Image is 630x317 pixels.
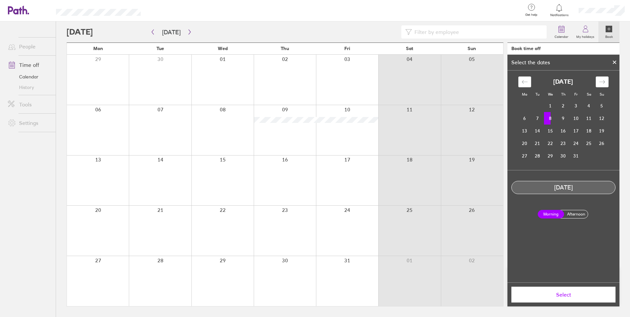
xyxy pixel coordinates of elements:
td: Thursday, October 23, 2025 [557,137,570,150]
div: Move forward to switch to the next month. [596,76,609,87]
small: We [548,92,553,97]
label: Afternoon [563,210,589,218]
td: Saturday, October 11, 2025 [583,112,595,125]
td: Selected. Wednesday, October 8, 2025 [544,112,557,125]
span: Fri [344,46,350,51]
td: Thursday, October 2, 2025 [557,100,570,112]
td: Saturday, October 18, 2025 [583,125,595,137]
button: [DATE] [157,27,186,38]
a: Calendar [3,72,56,82]
a: My holidays [572,21,598,43]
span: Get help [521,13,542,17]
td: Friday, October 17, 2025 [570,125,583,137]
a: History [3,82,56,93]
div: Select the dates [507,59,554,65]
td: Wednesday, October 22, 2025 [544,137,557,150]
span: Tue [157,46,164,51]
button: Select [511,287,616,303]
td: Monday, October 20, 2025 [518,137,531,150]
label: Morning [538,210,564,218]
label: My holidays [572,33,598,39]
small: Mo [522,92,527,97]
a: Settings [3,116,56,130]
td: Wednesday, October 29, 2025 [544,150,557,162]
td: Saturday, October 4, 2025 [583,100,595,112]
td: Friday, October 3, 2025 [570,100,583,112]
a: Book [598,21,619,43]
a: Notifications [549,3,570,17]
td: Sunday, October 12, 2025 [595,112,608,125]
span: Select [516,292,611,298]
a: People [3,40,56,53]
span: Sat [406,46,413,51]
td: Tuesday, October 7, 2025 [531,112,544,125]
td: Sunday, October 19, 2025 [595,125,608,137]
td: Sunday, October 26, 2025 [595,137,608,150]
td: Tuesday, October 21, 2025 [531,137,544,150]
td: Wednesday, October 1, 2025 [544,100,557,112]
span: Wed [218,46,228,51]
td: Sunday, October 5, 2025 [595,100,608,112]
label: Calendar [551,33,572,39]
div: Book time off [511,46,541,51]
small: Tu [535,92,539,97]
span: Sun [468,46,476,51]
strong: [DATE] [553,78,573,85]
label: Book [601,33,617,39]
a: Tools [3,98,56,111]
small: Fr [574,92,578,97]
div: [DATE] [512,184,615,191]
td: Friday, October 10, 2025 [570,112,583,125]
small: Th [561,92,565,97]
td: Tuesday, October 28, 2025 [531,150,544,162]
a: Calendar [551,21,572,43]
td: Saturday, October 25, 2025 [583,137,595,150]
small: Su [600,92,604,97]
td: Wednesday, October 15, 2025 [544,125,557,137]
td: Monday, October 27, 2025 [518,150,531,162]
span: Notifications [549,13,570,17]
td: Thursday, October 16, 2025 [557,125,570,137]
div: Calendar [511,71,616,170]
span: Thu [281,46,289,51]
small: Sa [587,92,591,97]
div: Move backward to switch to the previous month. [518,76,531,87]
a: Time off [3,58,56,72]
td: Monday, October 13, 2025 [518,125,531,137]
span: Mon [93,46,103,51]
td: Friday, October 24, 2025 [570,137,583,150]
td: Thursday, October 30, 2025 [557,150,570,162]
td: Friday, October 31, 2025 [570,150,583,162]
input: Filter by employee [412,26,543,38]
td: Monday, October 6, 2025 [518,112,531,125]
td: Tuesday, October 14, 2025 [531,125,544,137]
td: Thursday, October 9, 2025 [557,112,570,125]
